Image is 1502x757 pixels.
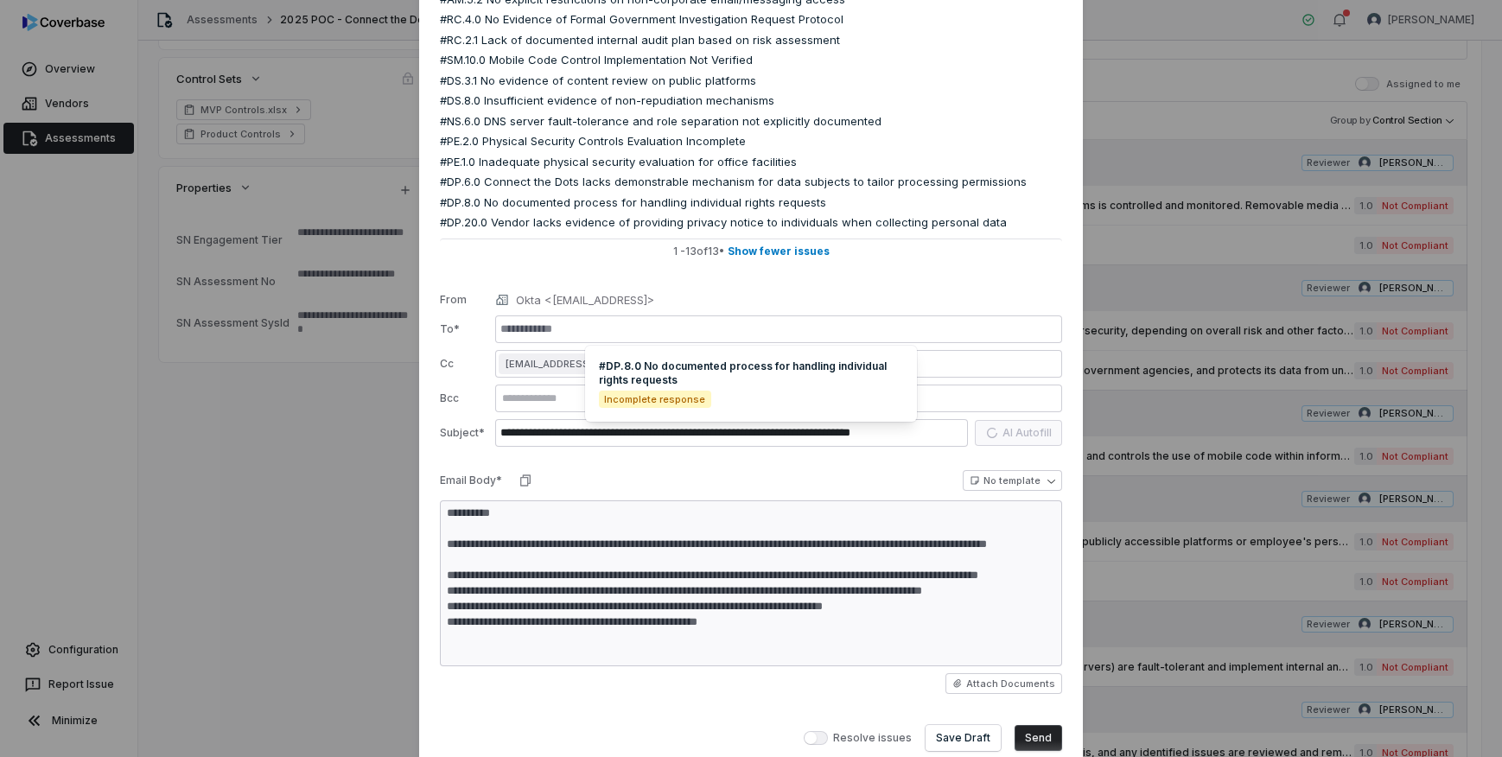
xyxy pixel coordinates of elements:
span: #DS.8.0 Insufficient evidence of non-repudiation mechanisms [440,92,774,110]
span: #DP.8.0 No documented process for handling individual rights requests [440,194,826,212]
button: Save Draft [926,725,1001,751]
span: #RC.4.0 No Evidence of Formal Government Investigation Request Protocol [440,11,843,29]
span: #NS.6.0 DNS server fault-tolerance and role separation not explicitly documented [440,113,881,130]
span: #PE.2.0 Physical Security Controls Evaluation Incomplete [440,133,746,150]
span: Incomplete response [599,391,711,408]
span: #DP.6.0 Connect the Dots lacks demonstrable mechanism for data subjects to tailor processing perm... [440,174,1027,191]
span: Show fewer issues [728,245,830,258]
label: Email Body* [440,474,502,487]
span: #DP.20.0 Vendor lacks evidence of providing privacy notice to individuals when collecting persona... [440,214,1007,232]
span: #SM.10.0 Mobile Code Control Implementation Not Verified [440,52,753,69]
label: From [440,293,488,307]
span: [EMAIL_ADDRESS][DOMAIN_NAME] [506,357,673,371]
label: Bcc [440,391,488,405]
span: #DS.3.1 No evidence of content review on public platforms [440,73,756,90]
span: #DP.8.0 No documented process for handling individual rights requests [599,359,903,387]
span: #RC.2.1 Lack of documented internal audit plan based on risk assessment [440,32,840,49]
span: #PE.1.0 Inadequate physical security evaluation for office facilities [440,154,797,171]
label: Subject* [440,426,488,440]
button: 1 -13of13• Show fewer issues [440,239,1062,264]
p: Okta <[EMAIL_ADDRESS]> [516,292,654,309]
span: Attach Documents [966,677,1055,690]
button: Resolve issues [804,731,828,745]
button: Send [1015,725,1062,751]
span: Resolve issues [833,731,912,745]
label: Cc [440,357,488,371]
button: Attach Documents [945,673,1062,694]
